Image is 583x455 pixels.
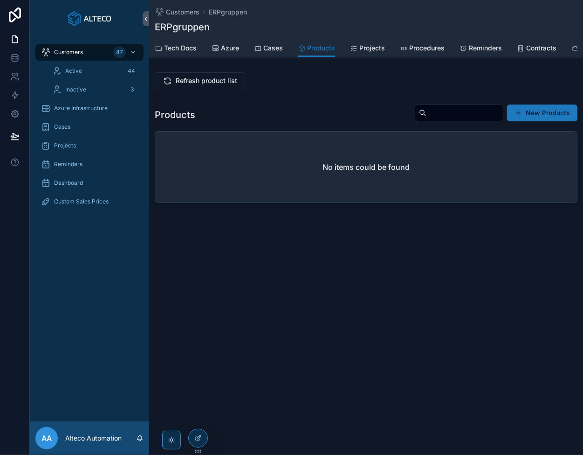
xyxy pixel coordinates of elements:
a: Cases [35,119,144,135]
a: Active44 [47,63,144,79]
h2: No items could be found [322,161,410,173]
span: Contracts [526,43,556,53]
span: Projects [54,142,76,149]
a: Tech Docs [155,40,197,58]
span: Customers [54,49,83,56]
a: Dashboard [35,175,144,191]
a: Reminders [460,40,502,58]
span: Procedures [409,43,445,53]
div: 47 [113,47,126,58]
div: 44 [125,65,138,77]
span: Tech Docs [164,43,197,53]
span: Custom Sales Prices [54,198,109,205]
img: App logo [68,11,111,26]
a: Products [298,40,335,57]
a: Azure Infrastructure [35,100,144,117]
span: Inactive [65,86,86,93]
span: Cases [54,123,70,131]
a: Inactive3 [47,81,144,98]
span: Azure Infrastructure [54,105,108,112]
p: Alteco Automation [65,434,122,443]
span: Refresh product list [176,76,237,85]
a: Azure [212,40,239,58]
a: Customers47 [35,44,144,61]
span: Projects [359,43,385,53]
span: Reminders [469,43,502,53]
a: Reminders [35,156,144,173]
a: Projects [35,137,144,154]
a: Customers [155,7,199,17]
a: Procedures [400,40,445,58]
span: Azure [221,43,239,53]
h1: Products [155,108,195,121]
div: 3 [127,84,138,95]
span: AA [41,433,52,444]
span: Cases [263,43,283,53]
span: Products [307,43,335,53]
a: Custom Sales Prices [35,193,144,210]
a: Contracts [517,40,556,58]
a: Cases [254,40,283,58]
div: scrollable content [30,37,149,222]
span: Customers [166,7,199,17]
h1: ERPgruppen [155,21,210,34]
span: Active [65,67,82,75]
a: ERPgruppen [209,7,247,17]
button: New Products [507,105,577,121]
a: Projects [350,40,385,58]
button: Refresh product list [155,72,245,89]
span: Dashboard [54,179,83,187]
span: Reminders [54,161,82,168]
